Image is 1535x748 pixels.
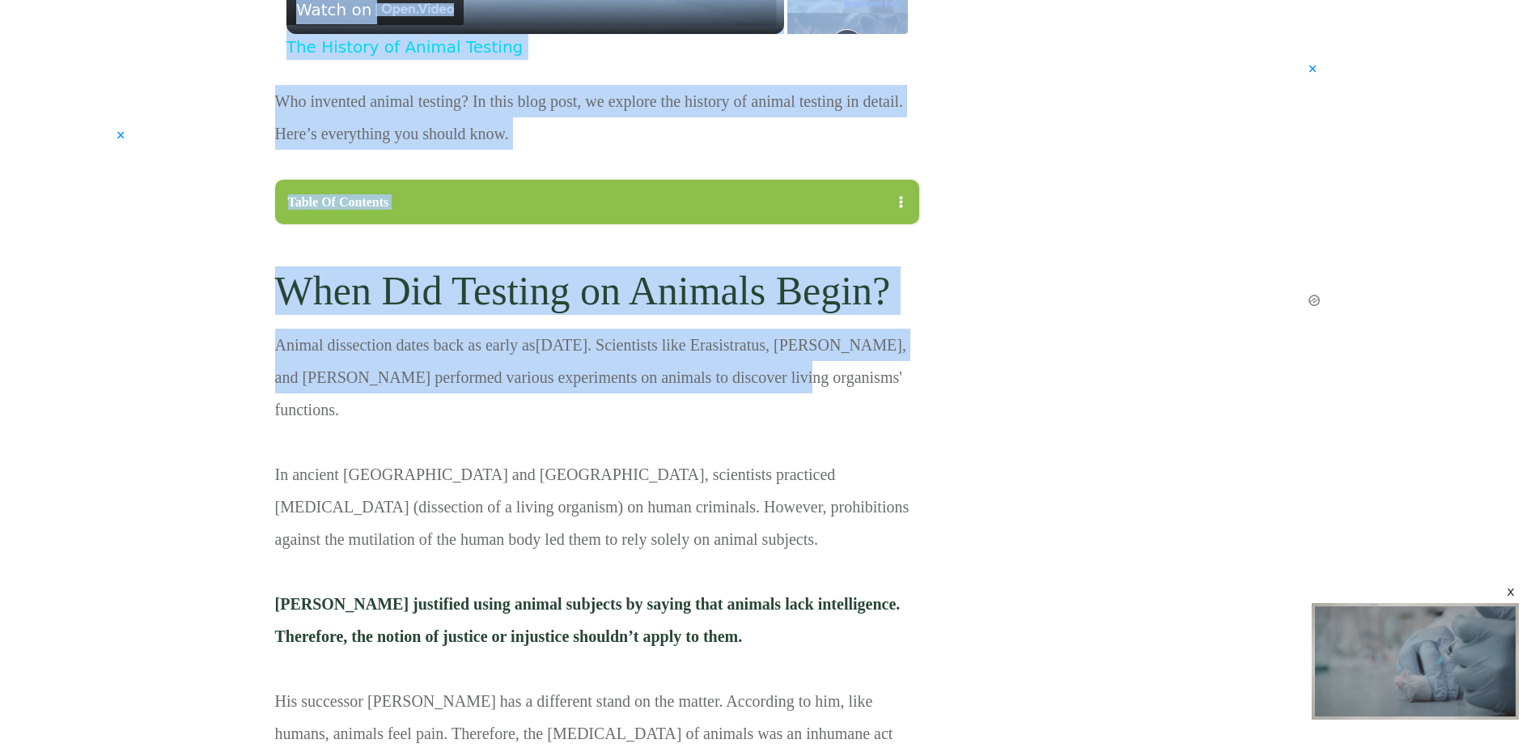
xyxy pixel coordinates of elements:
[1049,65,1321,291] a: ×
[1504,585,1517,598] div: x
[375,3,454,16] img: Video channel logo
[536,336,587,354] a: [DATE]
[286,37,524,57] a: The History of Animal Testing
[275,242,919,327] h2: When Did Testing on Animals Begin?
[275,595,901,645] span: [PERSON_NAME] justified using animal subjects by saying that animals lack intelligence. Therefore...
[1307,293,1321,308] img: ezoic
[275,85,919,162] p: Who invented animal testing? In this blog post, we explore the history of animal testing in detai...
[1312,603,1519,720] div: Video Player
[288,194,888,210] div: Table Of Contents
[831,29,863,62] button: Play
